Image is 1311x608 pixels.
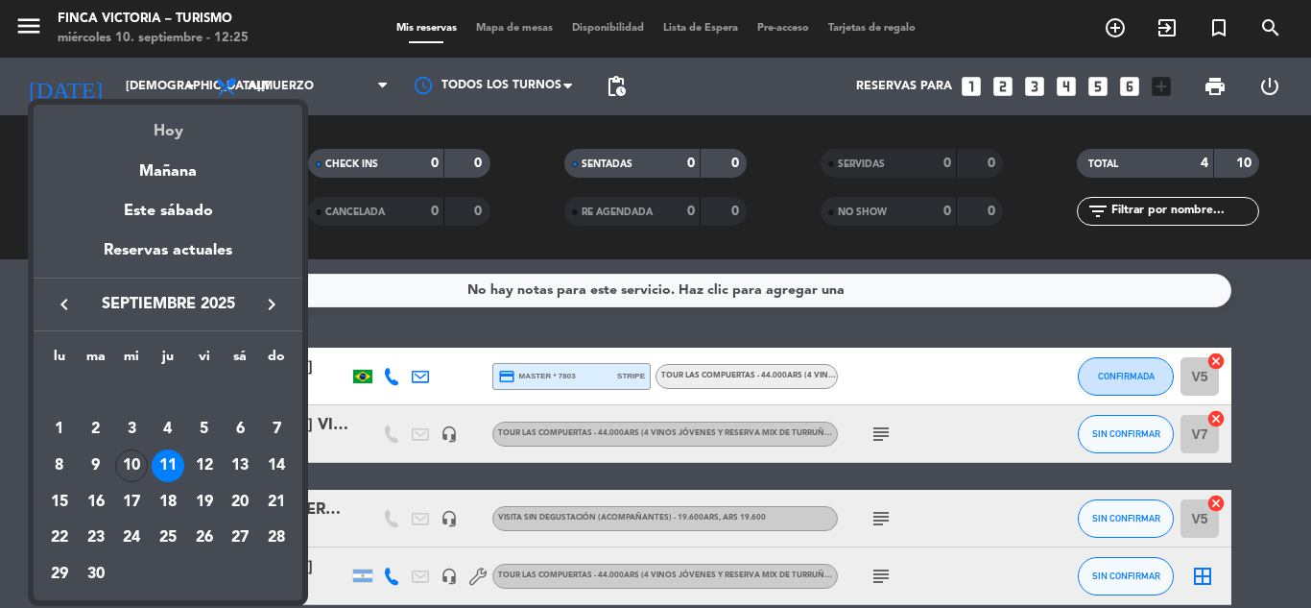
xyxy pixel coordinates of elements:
div: 28 [260,523,293,555]
div: 21 [260,486,293,519]
div: 1 [43,413,76,446]
div: 20 [224,486,256,519]
div: 27 [224,523,256,555]
div: Mañana [34,145,302,184]
td: 28 de septiembre de 2025 [258,521,295,557]
div: 17 [115,486,148,519]
div: 26 [188,523,221,555]
td: 24 de septiembre de 2025 [113,521,150,557]
td: 10 de septiembre de 2025 [113,448,150,484]
td: 3 de septiembre de 2025 [113,412,150,449]
td: SEP. [41,376,295,412]
div: Este sábado [34,184,302,238]
td: 13 de septiembre de 2025 [223,448,259,484]
th: sábado [223,346,259,376]
th: miércoles [113,346,150,376]
div: 12 [188,450,221,482]
td: 15 de septiembre de 2025 [41,484,78,521]
div: 9 [80,450,112,482]
div: 23 [80,523,112,555]
div: 3 [115,413,148,446]
td: 25 de septiembre de 2025 [150,521,186,557]
td: 17 de septiembre de 2025 [113,484,150,521]
div: 10 [115,450,148,482]
div: 15 [43,486,76,519]
div: 18 [152,486,184,519]
button: keyboard_arrow_left [47,292,82,317]
td: 11 de septiembre de 2025 [150,448,186,484]
div: 14 [260,450,293,482]
td: 2 de septiembre de 2025 [78,412,114,449]
th: martes [78,346,114,376]
td: 30 de septiembre de 2025 [78,556,114,593]
td: 7 de septiembre de 2025 [258,412,295,449]
td: 5 de septiembre de 2025 [186,412,223,449]
div: 7 [260,413,293,446]
button: keyboard_arrow_right [254,292,289,317]
div: 25 [152,523,184,555]
div: 5 [188,413,221,446]
td: 19 de septiembre de 2025 [186,484,223,521]
td: 12 de septiembre de 2025 [186,448,223,484]
div: 24 [115,523,148,555]
div: 30 [80,558,112,591]
div: 8 [43,450,76,482]
div: 13 [224,450,256,482]
td: 14 de septiembre de 2025 [258,448,295,484]
td: 20 de septiembre de 2025 [223,484,259,521]
td: 21 de septiembre de 2025 [258,484,295,521]
td: 4 de septiembre de 2025 [150,412,186,449]
td: 29 de septiembre de 2025 [41,556,78,593]
div: 29 [43,558,76,591]
th: jueves [150,346,186,376]
th: domingo [258,346,295,376]
td: 18 de septiembre de 2025 [150,484,186,521]
i: keyboard_arrow_right [260,293,283,316]
td: 16 de septiembre de 2025 [78,484,114,521]
th: viernes [186,346,223,376]
div: 2 [80,413,112,446]
div: 22 [43,523,76,555]
div: 4 [152,413,184,446]
td: 22 de septiembre de 2025 [41,521,78,557]
div: 19 [188,486,221,519]
td: 26 de septiembre de 2025 [186,521,223,557]
td: 8 de septiembre de 2025 [41,448,78,484]
td: 9 de septiembre de 2025 [78,448,114,484]
th: lunes [41,346,78,376]
i: keyboard_arrow_left [53,293,76,316]
td: 6 de septiembre de 2025 [223,412,259,449]
div: Hoy [34,105,302,144]
td: 1 de septiembre de 2025 [41,412,78,449]
div: 11 [152,450,184,482]
div: 16 [80,486,112,519]
div: 6 [224,413,256,446]
td: 23 de septiembre de 2025 [78,521,114,557]
span: septiembre 2025 [82,292,254,317]
td: 27 de septiembre de 2025 [223,521,259,557]
div: Reservas actuales [34,238,302,278]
